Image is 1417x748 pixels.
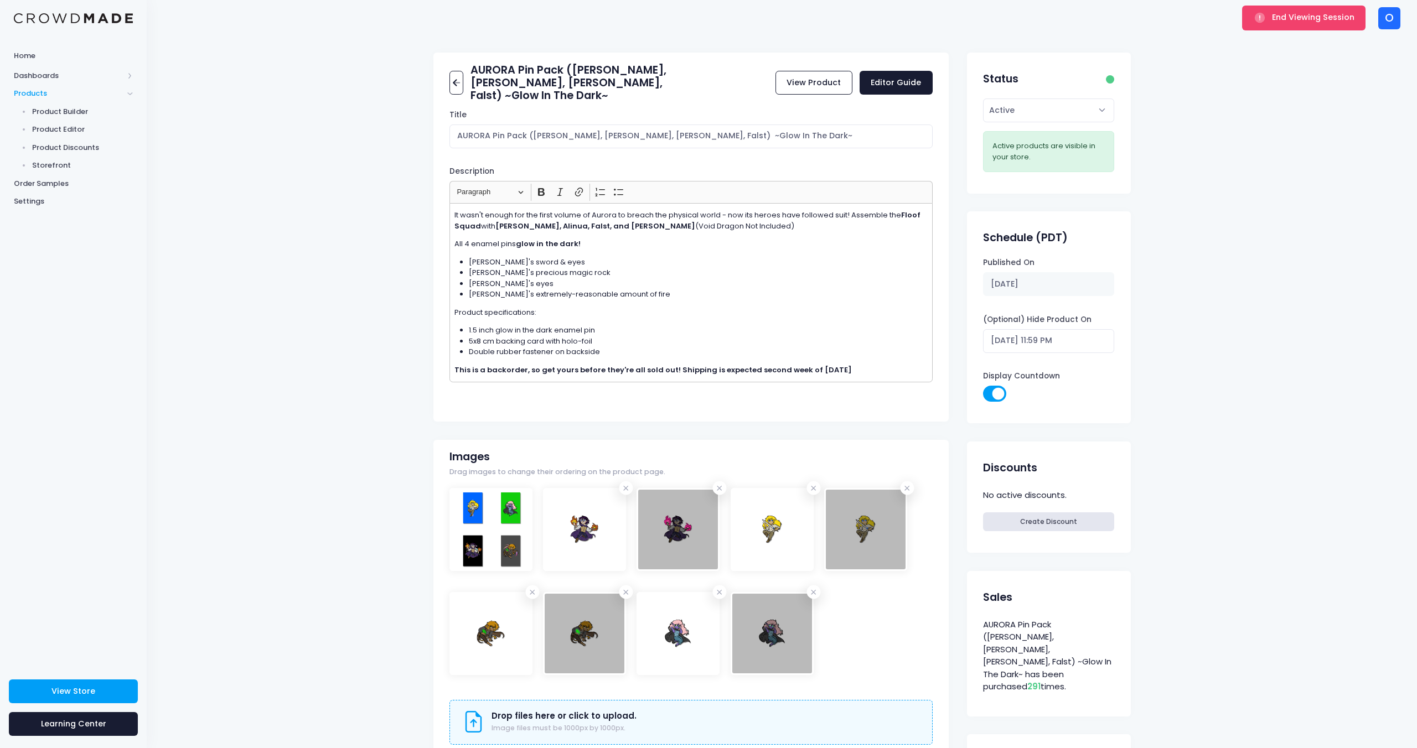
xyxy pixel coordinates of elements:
[449,203,933,382] div: Rich Text Editor, main
[32,160,133,171] span: Storefront
[492,711,637,721] h3: Drop files here or click to upload.
[492,723,625,733] span: Image files must be 1000px by 1000px.
[469,289,928,300] li: [PERSON_NAME]'s extremely-reasonable amount of fire
[32,106,133,117] span: Product Builder
[14,196,133,207] span: Settings
[516,238,581,249] strong: glow in the dark!
[14,70,123,81] span: Dashboards
[457,185,514,199] span: Paragraph
[449,181,933,202] div: Editor toolbar
[452,184,529,201] button: Paragraph
[983,371,1060,382] label: Display Countdown
[983,461,1037,474] h2: Discounts
[983,231,1068,244] h2: Schedule (PDT)
[449,450,490,463] h2: Images
[9,712,138,736] a: Learning Center
[983,72,1018,85] h2: Status
[449,467,665,477] span: Drag images to change their ordering on the product page.
[14,13,133,24] img: Logo
[1027,681,1041,692] span: 291
[454,210,928,231] p: It wasn't enough for the first volume of Aurora to breach the physical world - now its heroes hav...
[14,178,133,189] span: Order Samples
[1242,6,1366,30] button: End Viewing Session
[454,365,852,375] strong: This is a backorder, so get yours before they're all sold out! Shipping is expected second week o...
[983,487,1114,503] div: No active discounts.
[41,718,106,729] span: Learning Center
[470,64,691,102] h2: AURORA Pin Pack ([PERSON_NAME], [PERSON_NAME], [PERSON_NAME], Falst) ~Glow In The Dark~
[32,142,133,153] span: Product Discounts
[454,238,928,250] p: All 4 enamel pins
[469,336,928,347] li: 5x8 cm backing card with holo-foil
[1272,12,1354,23] span: End Viewing Session
[454,307,928,318] p: Product specifications:
[32,124,133,135] span: Product Editor
[860,71,933,95] a: Editor Guide
[983,591,1012,604] h2: Sales
[469,267,928,278] li: [PERSON_NAME]'s precious magic rock
[454,210,920,231] strong: Floof Squad
[992,141,1105,162] div: Active products are visible in your store.
[1378,7,1400,29] div: O
[14,50,133,61] span: Home
[9,679,138,703] a: View Store
[983,314,1092,325] label: (Optional) Hide Product On
[469,257,928,268] li: [PERSON_NAME]'s sword & eyes
[775,71,852,95] a: View Product
[469,325,928,336] li: 1.5 inch glow in the dark enamel pin
[449,110,467,121] label: Title
[469,278,928,289] li: [PERSON_NAME]'s eyes
[14,88,123,99] span: Products
[983,257,1035,268] label: Published On
[449,166,494,177] label: Description
[495,221,695,231] strong: [PERSON_NAME], Alinua, Falst, and [PERSON_NAME]
[983,512,1114,531] a: Create Discount
[983,617,1114,695] div: AURORA Pin Pack ([PERSON_NAME], [PERSON_NAME], [PERSON_NAME], Falst) ~Glow In The Dark~ has been ...
[51,685,95,697] span: View Store
[469,346,928,357] li: Double rubber fastener on backside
